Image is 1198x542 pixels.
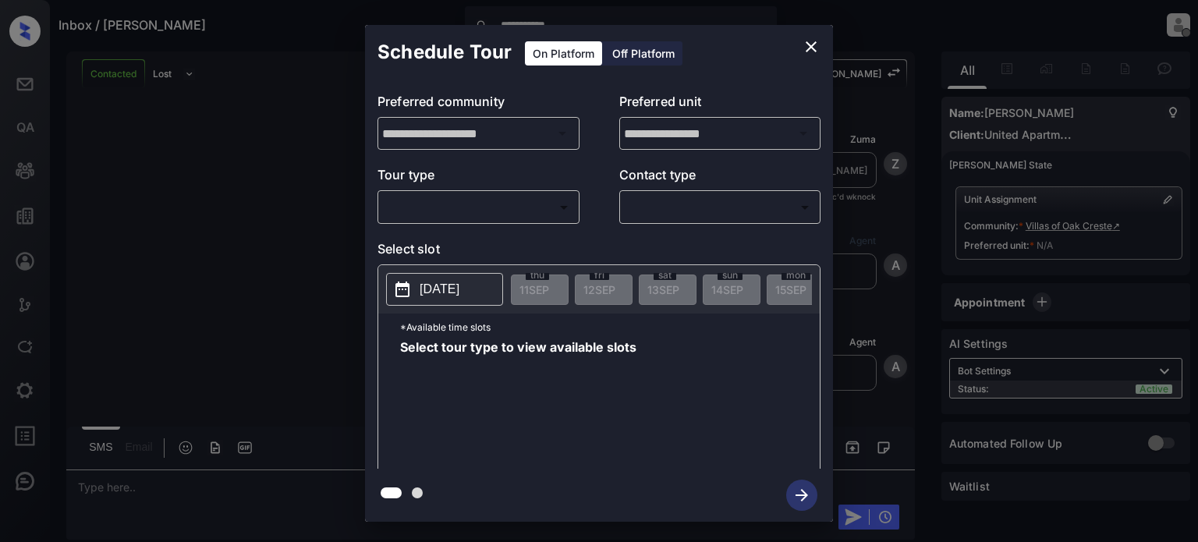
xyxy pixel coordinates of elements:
button: close [796,31,827,62]
p: Tour type [377,165,580,190]
p: [DATE] [420,280,459,299]
p: Contact type [619,165,821,190]
p: *Available time slots [400,314,820,341]
p: Preferred unit [619,92,821,117]
div: Off Platform [604,41,682,66]
h2: Schedule Tour [365,25,524,80]
div: On Platform [525,41,602,66]
p: Preferred community [377,92,580,117]
p: Select slot [377,239,821,264]
button: [DATE] [386,273,503,306]
span: Select tour type to view available slots [400,341,636,466]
